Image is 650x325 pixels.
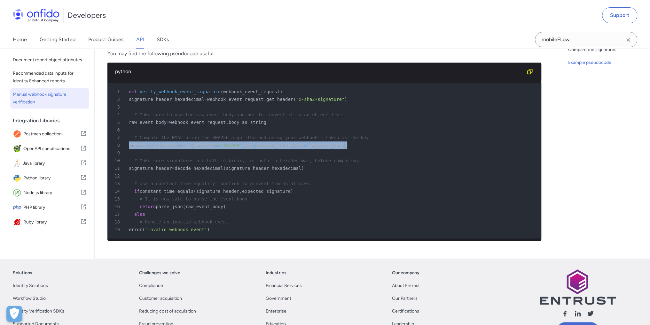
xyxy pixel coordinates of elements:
[129,166,172,171] span: signature_header
[10,88,89,109] a: Manual webhook signature verification
[13,9,59,22] img: Onfido Logo
[13,114,92,127] div: Integration Libraries
[23,218,80,227] span: Ruby library
[196,189,239,194] span: signature_header
[180,143,191,148] span: hmac
[13,269,32,277] a: Solutions
[242,189,291,194] span: expected_signature
[185,204,223,209] span: raw_event_body
[23,144,80,153] span: OpenAPI specifications
[129,89,137,94] span: def
[23,203,80,212] span: PHP library
[561,310,569,320] a: Follow us facebook
[67,10,106,20] h1: Developers
[40,31,75,49] a: Getting Started
[6,306,22,322] div: Cookie Preferences
[110,118,124,126] span: 5
[110,210,124,218] span: 17
[574,310,582,317] svg: Follow us linkedin
[239,189,242,194] span: ,
[13,130,23,139] img: IconPostman collection
[392,307,419,315] a: Certifications
[107,50,541,57] p: You may find the following pseudocode useful:
[266,295,291,302] a: Government
[139,282,163,290] a: Compliance
[175,166,223,171] span: decode_hexadecimal
[110,134,124,141] span: 7
[568,59,645,66] a: Example pseudocode
[6,306,22,322] button: Open Preferences
[10,215,89,229] a: IconRuby libraryRuby library
[140,89,221,94] span: verify_webhook_event_signature
[145,227,207,232] span: "Invalid webhook event"
[140,189,194,194] span: constant_time_equals
[587,310,594,320] a: Follow us X (Twitter)
[10,67,89,87] a: Recommended data inputs for Identity Enhanced reports
[110,157,124,164] span: 10
[307,143,344,148] span: raw_event_body
[177,143,180,148] span: =
[110,203,124,210] span: 16
[223,166,226,171] span: (
[13,295,46,302] a: Workflow Studio
[13,70,87,85] span: Recommended data inputs for Identity Enhanced reports
[204,97,207,102] span: =
[23,130,80,139] span: Postman collection
[140,204,156,209] span: return
[129,143,177,148] span: expected_signature
[157,31,169,49] a: SDKs
[255,143,291,148] span: webhook_token
[207,227,209,232] span: )
[140,219,231,224] span: # Handle an invalid webhook event.
[221,89,223,94] span: (
[253,143,255,148] span: =
[183,204,185,209] span: (
[226,120,228,125] span: .
[10,127,89,141] a: IconPostman collectionPostman collection
[142,227,145,232] span: (
[242,143,245,148] span: ,
[193,143,218,148] span: algorithm
[139,269,180,277] a: Challenges we solve
[263,97,266,102] span: .
[134,212,145,217] span: else
[110,187,124,195] span: 14
[110,218,124,226] span: 18
[115,68,523,75] div: python
[266,269,286,277] a: Industries
[13,159,23,168] img: IconJava library
[291,189,293,194] span: )
[10,142,89,156] a: IconOpenAPI specificationsOpenAPI specifications
[129,227,142,232] span: error
[136,31,144,49] a: API
[245,143,253,148] span: key
[134,112,347,117] span: # Make sure to use the raw event body and not to convert it to an object first.
[110,164,124,172] span: 11
[193,189,196,194] span: (
[226,166,301,171] span: signature_header_hexadecimal
[304,143,307,148] span: =
[110,226,124,233] span: 19
[110,103,124,111] span: 3
[293,97,296,102] span: (
[139,307,196,315] a: Reducing cost of acquisition
[587,310,594,317] svg: Follow us X (Twitter)
[169,120,226,125] span: webhook_event_request
[88,31,123,49] a: Product Guides
[266,307,286,315] a: Enterprise
[523,65,536,78] button: Copy code snippet button
[392,282,420,290] a: About Entrust
[13,174,23,183] img: IconPython library
[10,156,89,170] a: IconJava libraryJava library
[13,188,23,197] img: IconNode.js library
[223,89,280,94] span: webhook_event_request
[10,171,89,185] a: IconPython libraryPython library
[218,143,220,148] span: =
[568,46,645,54] div: Compare the signatures
[223,204,226,209] span: )
[10,54,89,66] a: Document report object attributes
[134,189,140,194] span: if
[207,97,263,102] span: webhook_event_request
[266,97,293,102] span: get_header
[129,97,204,102] span: signature_header_hexadecimal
